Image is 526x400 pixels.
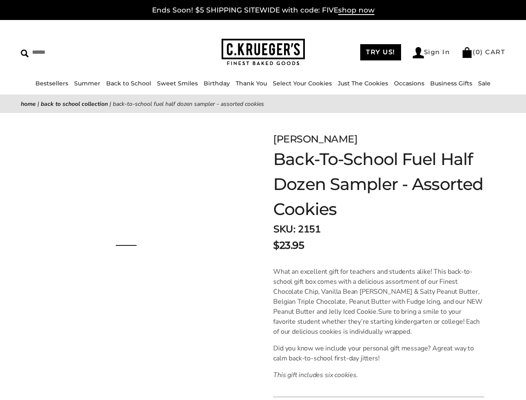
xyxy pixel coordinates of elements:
[430,80,472,87] a: Business Gifts
[273,370,358,380] em: This gift includes six cookies.
[273,132,484,147] div: [PERSON_NAME]
[461,48,505,56] a: (0) CART
[476,48,481,56] span: 0
[236,80,267,87] a: Thank You
[413,47,424,58] img: Account
[273,344,474,363] span: great way to calm back-to-school first-day jitters!
[157,80,198,87] a: Sweet Smiles
[338,6,374,15] span: shop now
[222,39,305,66] img: C.KRUEGER'S
[273,238,304,253] span: $23.95
[152,6,374,15] a: Ends Soon! $5 SHIPPING SITEWIDE with code: FIVEshop now
[41,100,108,108] a: Back To School Collection
[35,80,68,87] a: Bestsellers
[21,99,505,109] nav: breadcrumbs
[21,100,36,108] a: Home
[204,80,230,87] a: Birthday
[273,222,295,236] strong: SKU:
[273,307,480,336] span: Sure to bring a smile to your favorite student whether they’re starting kindergarten or college! ...
[394,80,424,87] a: Occasions
[273,267,484,337] p: What an excellent gift for teachers and students alike! This back-to-school gift box comes with a...
[37,100,39,108] span: |
[273,147,484,222] h1: Back-To-School Fuel Half Dozen Sampler - Assorted Cookies
[273,343,484,363] p: Did you know we include your personal gift message? A
[360,44,401,60] a: TRY US!
[110,100,111,108] span: |
[273,80,332,87] a: Select Your Cookies
[461,47,473,58] img: Bag
[113,100,264,108] span: Back-To-School Fuel Half Dozen Sampler - Assorted Cookies
[298,222,320,236] span: 2151
[413,47,450,58] a: Sign In
[21,50,29,57] img: Search
[21,46,132,59] input: Search
[478,80,491,87] a: Sale
[106,80,151,87] a: Back to School
[338,80,388,87] a: Just The Cookies
[74,80,100,87] a: Summer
